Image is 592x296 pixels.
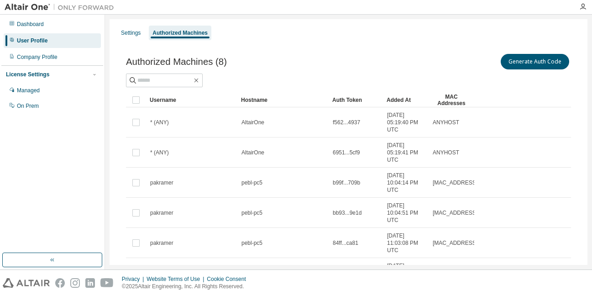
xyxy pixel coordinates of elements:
span: b99f...709b [333,179,360,186]
div: Cookie Consent [207,275,251,283]
span: pebl-pc5 [241,209,262,217]
span: pebl-pc5 [241,239,262,247]
span: [DATE] 10:04:51 PM UTC [387,202,424,224]
span: [DATE] 11:03:08 PM UTC [387,232,424,254]
span: pakramer [150,209,173,217]
span: * (ANY) [150,119,169,126]
span: pakramer [150,239,173,247]
div: Privacy [122,275,147,283]
span: bb93...9e1d [333,209,361,217]
span: pebl-pc5 [241,179,262,186]
span: Authorized Machines (8) [126,57,227,67]
span: [DATE] 11:09:13 PM UTC [387,262,424,284]
div: MAC Addresses [432,93,471,107]
span: AltairOne [241,149,264,156]
span: AltairOne [241,119,264,126]
span: [MAC_ADDRESS] [433,179,477,186]
div: On Prem [17,102,39,110]
span: [DATE] 05:19:40 PM UTC [387,111,424,133]
div: User Profile [17,37,47,44]
div: Authorized Machines [152,29,208,37]
p: © 2025 Altair Engineering, Inc. All Rights Reserved. [122,283,251,291]
div: Username [150,93,234,107]
span: [MAC_ADDRESS] [433,209,477,217]
div: Settings [121,29,141,37]
div: Dashboard [17,21,44,28]
img: altair_logo.svg [3,278,50,288]
div: Website Terms of Use [147,275,207,283]
span: * (ANY) [150,149,169,156]
div: Auth Token [332,93,379,107]
img: youtube.svg [100,278,114,288]
img: Altair One [5,3,119,12]
div: Managed [17,87,40,94]
span: pakramer [150,179,173,186]
span: 6951...5cf9 [333,149,360,156]
div: Hostname [241,93,325,107]
span: ANYHOST [433,119,459,126]
span: 84ff...ca81 [333,239,358,247]
button: Generate Auth Code [501,54,569,69]
div: Added At [387,93,425,107]
div: Company Profile [17,53,58,61]
img: linkedin.svg [85,278,95,288]
div: License Settings [6,71,49,78]
span: f562...4937 [333,119,360,126]
span: [DATE] 10:04:14 PM UTC [387,172,424,194]
span: ANYHOST [433,149,459,156]
span: [MAC_ADDRESS] [433,239,477,247]
img: instagram.svg [70,278,80,288]
span: [DATE] 05:19:41 PM UTC [387,142,424,164]
img: facebook.svg [55,278,65,288]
